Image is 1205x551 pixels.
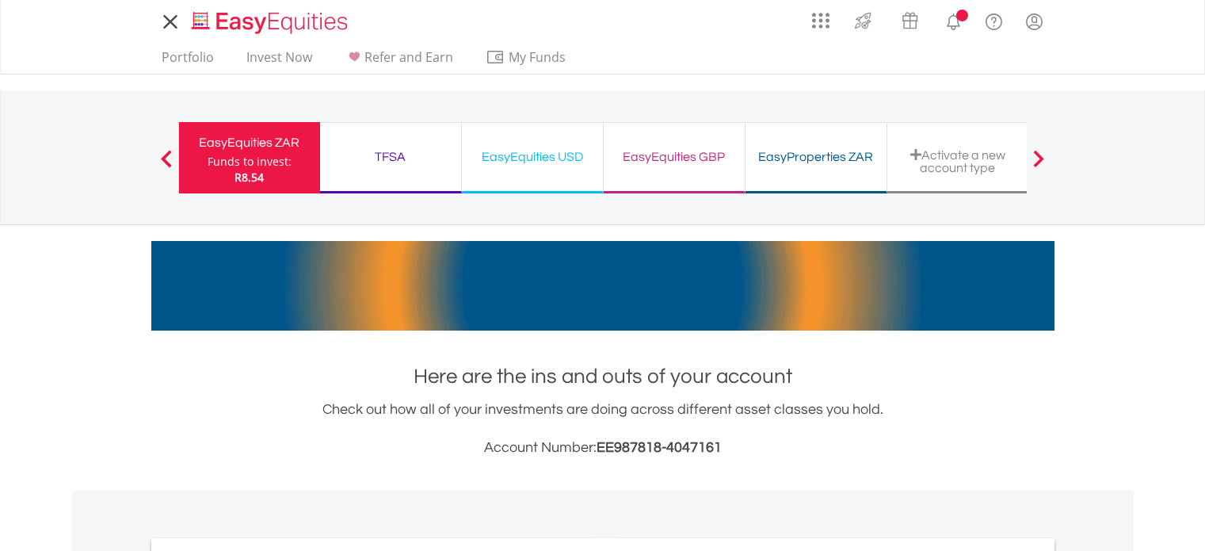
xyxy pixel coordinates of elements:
h1: Here are the ins and outs of your account [151,362,1054,391]
img: vouchers-v2.svg [897,8,923,33]
a: Vouchers [887,4,933,33]
div: EasyEquities GBP [613,146,735,168]
a: Portfolio [155,49,220,74]
h3: Account Number: [151,437,1054,459]
div: EasyProperties ZAR [755,146,877,168]
div: EasyEquities USD [471,146,593,168]
img: EasyEquities_Logo.png [189,10,354,36]
a: Invest Now [240,49,318,74]
a: Home page [185,4,354,36]
span: R8.54 [235,170,264,185]
a: Refer and Earn [338,49,460,74]
div: EasyEquities ZAR [189,132,311,154]
img: grid-menu-icon.svg [812,12,829,29]
a: AppsGrid [802,4,840,29]
a: FAQ's and Support [974,4,1014,36]
span: My Funds [486,47,589,67]
div: Funds to invest: [208,154,292,170]
div: TFSA [330,146,452,168]
div: Activate a new account type [897,148,1019,174]
a: Notifications [933,4,974,36]
span: EE987818-4047161 [597,440,722,455]
img: EasyMortage Promotion Banner [151,241,1054,331]
div: Check out how all of your investments are doing across different asset classes you hold. [151,399,1054,459]
img: thrive-v2.svg [850,8,876,33]
a: My Profile [1014,4,1054,39]
span: Refer and Earn [364,48,453,66]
